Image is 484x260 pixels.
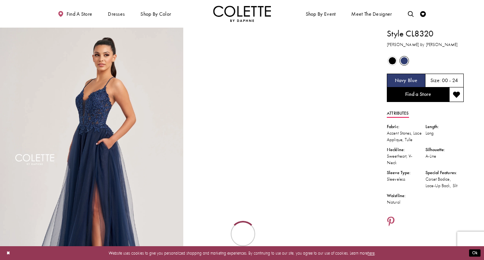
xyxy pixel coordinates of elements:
[430,77,441,84] span: Size:
[387,55,398,66] div: Black
[42,249,442,257] p: Website uses cookies to give you personalized shopping and marketing experiences. By continuing t...
[406,6,415,22] a: Toggle search
[108,11,125,17] span: Dresses
[387,169,425,176] div: Sleeve Type:
[304,6,337,22] span: Shop By Event
[387,55,464,67] div: Product color controls state depends on size chosen
[387,130,425,143] div: Accent Stones, Lace Applique, Tulle
[306,11,336,17] span: Shop By Event
[425,146,464,153] div: Silhouette:
[213,6,271,22] img: Colette by Daphne
[186,28,370,120] video: Style CL8320 Colette by Daphne #1 autoplay loop mute video
[399,55,410,66] div: Navy Blue
[213,6,271,22] a: Visit Home Page
[387,87,449,102] a: Find a Store
[387,193,425,199] div: Waistline:
[425,153,464,160] div: A-Line
[442,78,458,84] h5: 00 - 24
[425,169,464,176] div: Special Features:
[425,176,464,189] div: Corset Bodice, Lace-Up Back, Slit
[387,153,425,166] div: Sweetheart, V-Neck
[387,176,425,183] div: Sleeveless
[395,78,418,84] h5: Chosen color
[387,199,425,206] div: Natural
[425,130,464,137] div: Long
[387,146,425,153] div: Neckline:
[351,11,392,17] span: Meet the designer
[67,11,93,17] span: Find a store
[387,28,464,40] h1: Style CL8320
[425,123,464,130] div: Length:
[350,6,394,22] a: Meet the designer
[106,6,126,22] span: Dresses
[387,217,395,228] a: Share using Pinterest - Opens in new tab
[387,109,409,118] a: Attributes
[57,6,94,22] a: Find a store
[368,250,375,256] a: here
[469,250,481,257] button: Submit Dialog
[419,6,428,22] a: Check Wishlist
[139,6,173,22] span: Shop by color
[387,123,425,130] div: Fabric:
[387,41,464,48] h3: [PERSON_NAME] by [PERSON_NAME]
[449,87,464,102] button: Add to wishlist
[140,11,171,17] span: Shop by color
[3,248,13,258] button: Close Dialog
